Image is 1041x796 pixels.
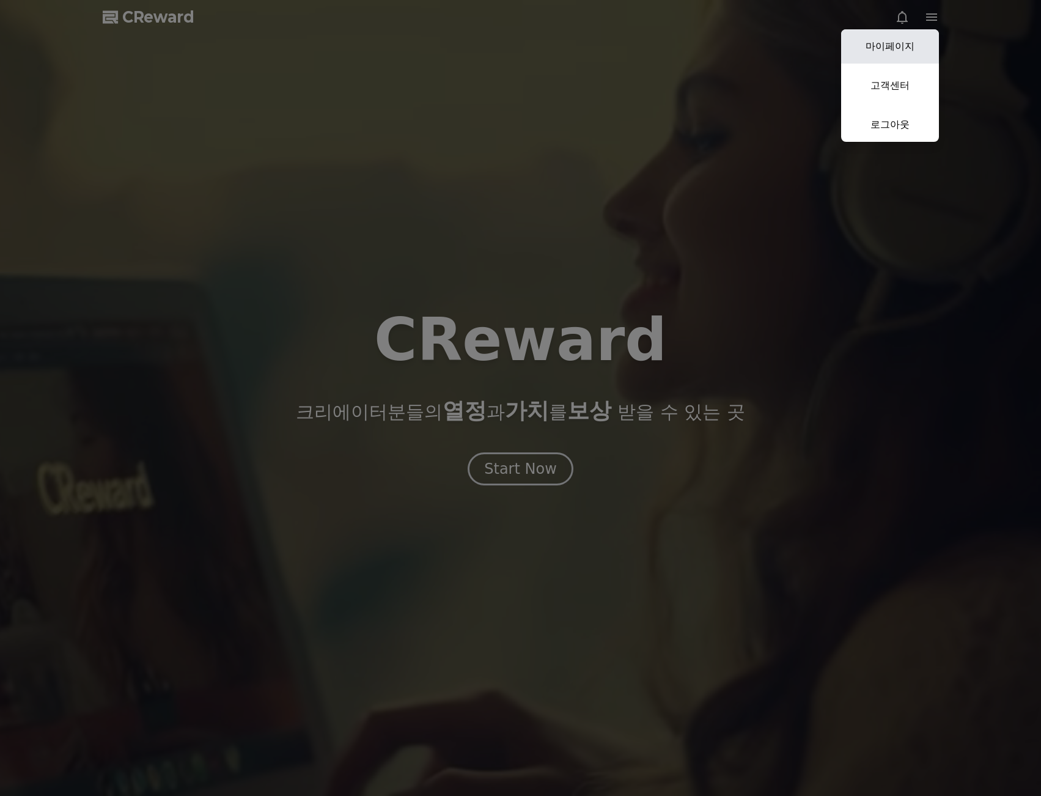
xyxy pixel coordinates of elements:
[841,108,939,142] a: 로그아웃
[841,29,939,142] button: 마이페이지 고객센터 로그아웃
[108,390,123,416] a: 대화
[18,402,26,411] span: 홈
[841,29,939,64] a: 마이페이지
[220,402,235,411] span: 설정
[4,394,26,411] a: 홈
[108,407,123,415] span: 대화
[205,394,235,411] a: 설정
[841,68,939,103] a: 고객센터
